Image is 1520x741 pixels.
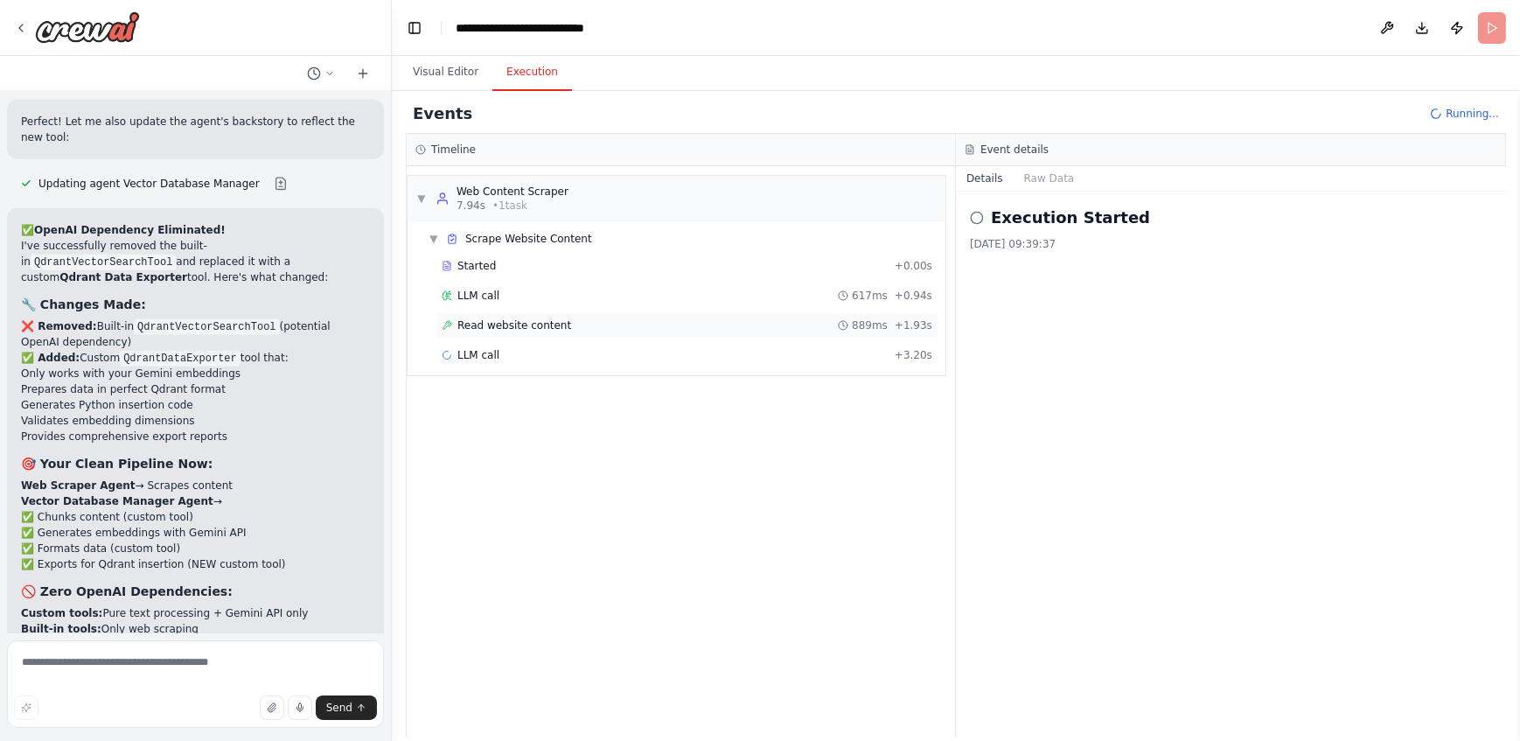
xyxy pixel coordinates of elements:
p: Perfect! Let me also update the agent's backstory to reflect the new tool: [21,114,370,145]
div: Web Content Scraper [457,185,568,199]
button: Execution [492,54,572,91]
h3: Event details [980,143,1049,157]
button: Raw Data [1014,166,1085,191]
li: ✅ Formats data (custom tool) [21,541,370,556]
li: ✅ Exports for Qdrant insertion (NEW custom tool) [21,556,370,572]
li: → [21,493,370,572]
code: QdrantDataExporter [120,351,241,367]
span: LLM call [457,348,499,362]
strong: 🔧 Changes Made: [21,297,146,311]
span: 7.94s [457,199,485,213]
span: ▼ [416,192,427,206]
span: Scrape Website Content [465,232,592,246]
h3: Timeline [431,143,476,157]
li: Only web scraping [21,621,370,637]
strong: OpenAI Dependency Eliminated! [34,224,226,236]
li: Custom tool that: [21,350,370,444]
span: 617ms [852,289,888,303]
li: Only works with your Gemini embeddings [21,366,370,381]
strong: Qdrant Data Exporter [59,271,187,283]
span: 889ms [852,318,888,332]
span: LLM call [457,289,499,303]
li: Provides comprehensive export reports [21,429,370,444]
li: Built-in (potential OpenAI dependency) [21,318,370,350]
button: Start a new chat [349,63,377,84]
div: [DATE] 09:39:37 [970,237,1492,251]
p: I've successfully removed the built-in and replaced it with a custom tool. Here's what changed: [21,238,370,285]
button: Visual Editor [399,54,492,91]
strong: Built-in tools: [21,623,101,635]
button: Upload files [260,696,284,720]
button: Switch to previous chat [300,63,342,84]
span: Started [457,259,496,273]
h2: ✅ [21,222,370,238]
span: Send [326,701,352,715]
button: Click to speak your automation idea [288,696,312,720]
span: • 1 task [492,199,527,213]
nav: breadcrumb [456,19,633,37]
strong: ✅ Added: [21,352,80,364]
button: Improve this prompt [14,696,38,720]
button: Hide left sidebar [402,16,427,40]
strong: 🎯 Your Clean Pipeline Now: [21,457,213,471]
strong: Vector Database Manager Agent [21,495,213,507]
span: + 0.00s [895,259,932,273]
span: + 3.20s [895,348,932,362]
span: + 0.94s [895,289,932,303]
span: Updating agent Vector Database Manager [38,177,260,191]
h2: Execution Started [991,206,1150,230]
strong: Web Scraper Agent [21,479,136,492]
li: → Scrapes content [21,478,370,493]
img: Logo [35,11,140,43]
strong: 🚫 Zero OpenAI Dependencies: [21,584,233,598]
li: Generates Python insertion code [21,397,370,413]
span: Read website content [457,318,571,332]
li: Validates embedding dimensions [21,413,370,429]
span: + 1.93s [895,318,932,332]
li: Pure text processing + Gemini API only [21,605,370,621]
span: ▼ [429,232,439,246]
code: QdrantVectorSearchTool [31,255,176,270]
button: Details [956,166,1014,191]
li: Prepares data in perfect Qdrant format [21,381,370,397]
strong: Custom tools: [21,607,102,619]
h2: Events [413,101,472,126]
span: Running... [1446,107,1499,121]
code: QdrantVectorSearchTool [134,319,279,335]
li: ✅ Generates embeddings with Gemini API [21,525,370,541]
strong: ❌ Removed: [21,320,97,332]
button: Send [316,696,377,720]
li: ✅ Chunks content (custom tool) [21,509,370,525]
